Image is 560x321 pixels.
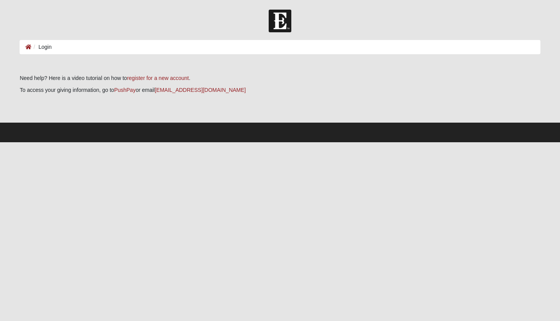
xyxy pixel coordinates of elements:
[269,10,291,32] img: Church of Eleven22 Logo
[155,87,246,93] a: [EMAIL_ADDRESS][DOMAIN_NAME]
[20,74,540,82] p: Need help? Here is a video tutorial on how to .
[127,75,189,81] a: register for a new account
[114,87,135,93] a: PushPay
[20,86,540,94] p: To access your giving information, go to or email
[31,43,51,51] li: Login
